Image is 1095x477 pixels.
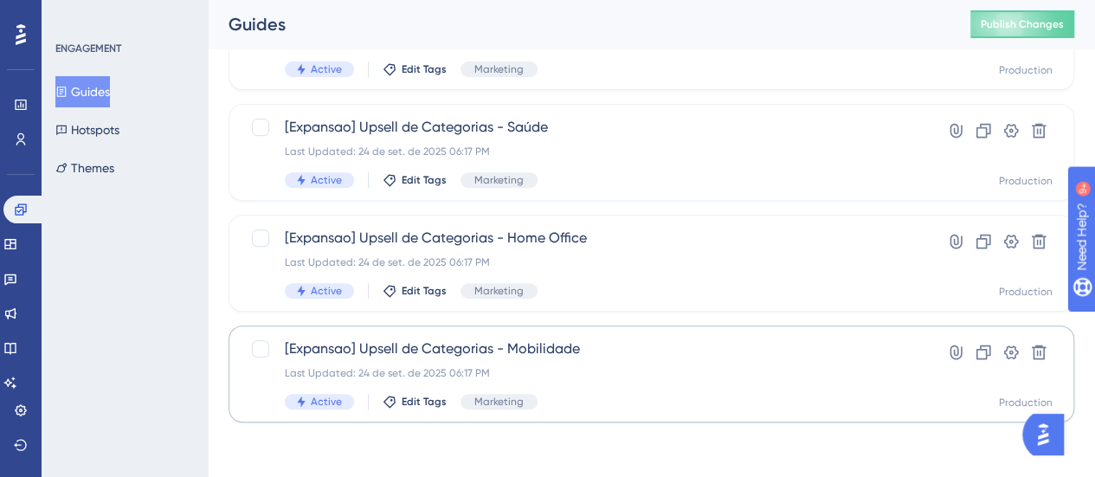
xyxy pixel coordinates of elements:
[311,173,342,187] span: Active
[118,9,128,23] div: 9+
[383,173,447,187] button: Edit Tags
[981,17,1064,31] span: Publish Changes
[999,63,1053,77] div: Production
[474,395,524,409] span: Marketing
[1022,409,1074,461] iframe: UserGuiding AI Assistant Launcher
[999,396,1053,409] div: Production
[55,76,110,107] button: Guides
[311,62,342,76] span: Active
[474,62,524,76] span: Marketing
[474,173,524,187] span: Marketing
[311,395,342,409] span: Active
[383,284,447,298] button: Edit Tags
[55,114,119,145] button: Hotspots
[402,395,447,409] span: Edit Tags
[285,228,879,248] span: [Expansao] Upsell de Categorias - Home Office
[229,12,927,36] div: Guides
[970,10,1074,38] button: Publish Changes
[402,284,447,298] span: Edit Tags
[402,62,447,76] span: Edit Tags
[285,338,879,359] span: [Expansao] Upsell de Categorias - Mobilidade
[999,174,1053,188] div: Production
[285,145,879,158] div: Last Updated: 24 de set. de 2025 06:17 PM
[402,173,447,187] span: Edit Tags
[285,117,879,138] span: [Expansao] Upsell de Categorias - Saúde
[474,284,524,298] span: Marketing
[285,255,879,269] div: Last Updated: 24 de set. de 2025 06:17 PM
[285,366,879,380] div: Last Updated: 24 de set. de 2025 06:17 PM
[41,4,108,25] span: Need Help?
[55,42,121,55] div: ENGAGEMENT
[999,285,1053,299] div: Production
[383,395,447,409] button: Edit Tags
[55,152,114,184] button: Themes
[311,284,342,298] span: Active
[383,62,447,76] button: Edit Tags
